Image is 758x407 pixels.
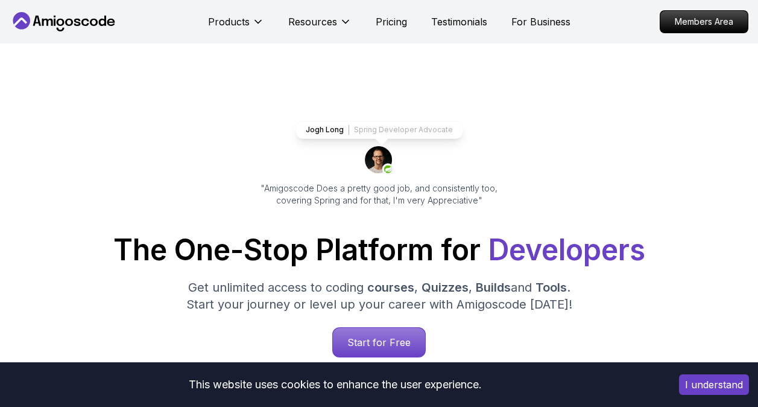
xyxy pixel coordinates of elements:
span: Quizzes [422,280,469,295]
a: Start for Free [332,327,426,357]
p: Get unlimited access to coding , , and . Start your journey or level up your career with Amigosco... [177,279,582,313]
button: Products [208,14,264,39]
p: Spring Developer Advocate [354,125,453,135]
p: Jogh Long [306,125,344,135]
p: Resources [288,14,337,29]
button: Accept cookies [679,374,749,395]
button: Resources [288,14,352,39]
p: Members Area [660,11,748,33]
a: Members Area [660,10,748,33]
span: Builds [476,280,511,295]
a: Pricing [376,14,407,29]
h1: The One-Stop Platform for [10,236,748,264]
a: Testimonials [431,14,487,29]
p: "Amigoscode Does a pretty good job, and consistently too, covering Spring and for that, I'm very ... [244,182,514,207]
a: For Business [511,14,570,29]
img: josh long [365,146,394,175]
p: Products [208,14,250,29]
span: Developers [488,232,645,268]
p: Start for Free [333,328,425,357]
div: This website uses cookies to enhance the user experience. [9,371,661,398]
span: Tools [535,280,567,295]
span: courses [367,280,414,295]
